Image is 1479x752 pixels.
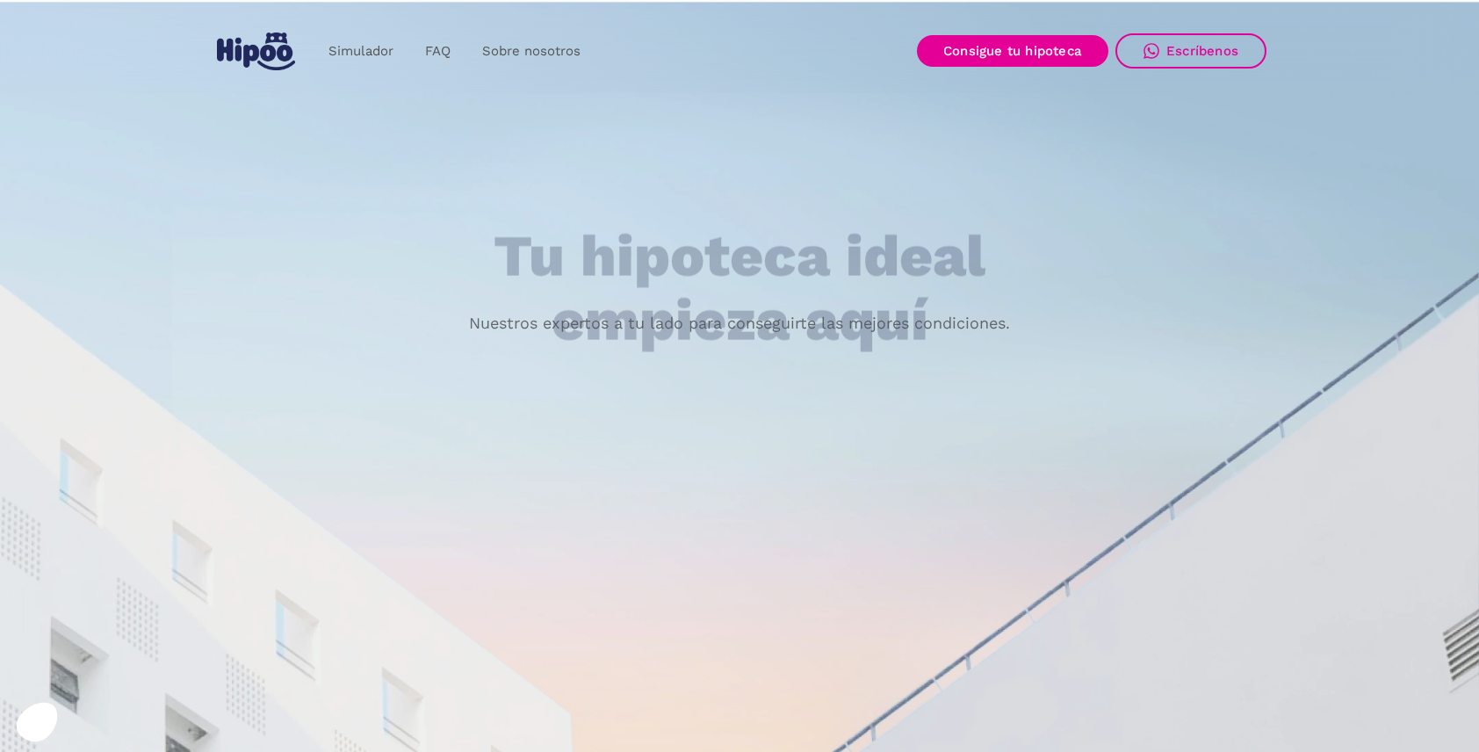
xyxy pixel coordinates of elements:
a: Simulador [313,34,409,69]
a: home [213,25,299,77]
a: Consigue tu hipoteca [917,35,1108,67]
a: Escríbenos [1115,33,1266,69]
h1: Tu hipoteca ideal empieza aquí [407,225,1072,352]
a: Sobre nosotros [466,34,596,69]
a: FAQ [409,34,466,69]
div: Escríbenos [1166,43,1238,59]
